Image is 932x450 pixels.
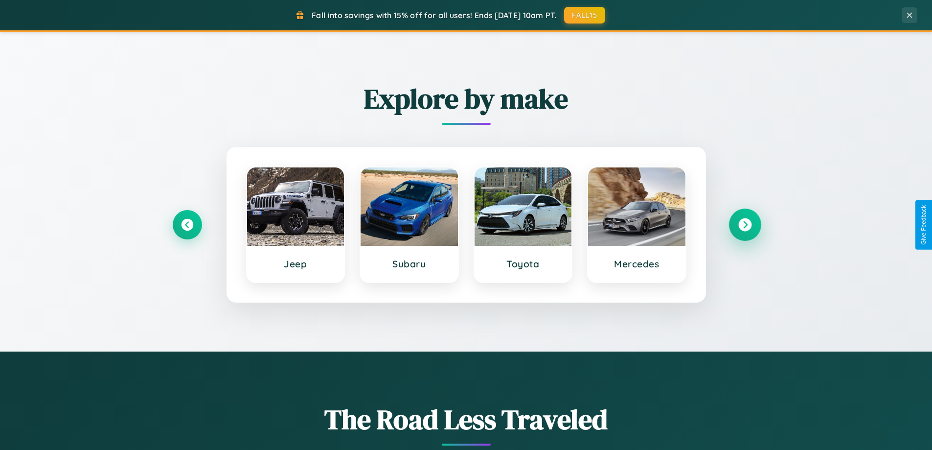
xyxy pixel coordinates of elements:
[598,258,676,270] h3: Mercedes
[484,258,562,270] h3: Toyota
[370,258,448,270] h3: Subaru
[564,7,605,24] button: FALL15
[173,401,760,438] h1: The Road Less Traveled
[312,10,557,20] span: Fall into savings with 15% off for all users! Ends [DATE] 10am PT.
[257,258,335,270] h3: Jeep
[920,205,927,245] div: Give Feedback
[173,80,760,118] h2: Explore by make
